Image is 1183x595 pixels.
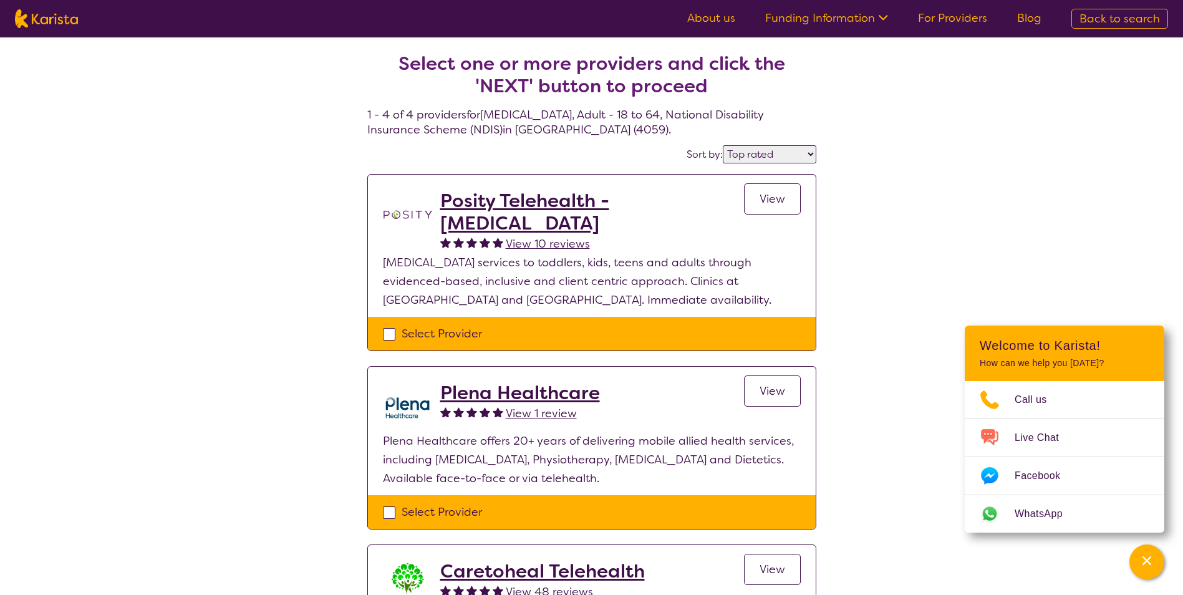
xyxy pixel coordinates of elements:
[1079,11,1160,26] span: Back to search
[466,407,477,417] img: fullstar
[1015,428,1074,447] span: Live Chat
[965,326,1164,533] div: Channel Menu
[744,375,801,407] a: View
[1129,544,1164,579] button: Channel Menu
[493,407,503,417] img: fullstar
[687,11,735,26] a: About us
[965,495,1164,533] a: Web link opens in a new tab.
[980,358,1149,369] p: How can we help you [DATE]?
[383,253,801,309] p: [MEDICAL_DATA] services to toddlers, kids, teens and adults through evidenced-based, inclusive an...
[506,235,590,253] a: View 10 reviews
[760,191,785,206] span: View
[506,404,577,423] a: View 1 review
[367,22,816,137] h4: 1 - 4 of 4 providers for [MEDICAL_DATA] , Adult - 18 to 64 , National Disability Insurance Scheme...
[765,11,888,26] a: Funding Information
[760,562,785,577] span: View
[980,338,1149,353] h2: Welcome to Karista!
[440,237,451,248] img: fullstar
[493,237,503,248] img: fullstar
[440,190,744,235] a: Posity Telehealth - [MEDICAL_DATA]
[744,183,801,215] a: View
[965,381,1164,533] ul: Choose channel
[383,432,801,488] p: Plena Healthcare offers 20+ years of delivering mobile allied health services, including [MEDICAL...
[440,382,600,404] a: Plena Healthcare
[440,407,451,417] img: fullstar
[1017,11,1041,26] a: Blog
[440,560,645,583] a: Caretoheal Telehealth
[1015,390,1062,409] span: Call us
[480,407,490,417] img: fullstar
[15,9,78,28] img: Karista logo
[506,236,590,251] span: View 10 reviews
[744,554,801,585] a: View
[687,148,723,161] label: Sort by:
[506,406,577,421] span: View 1 review
[1071,9,1168,29] a: Back to search
[1015,467,1075,485] span: Facebook
[382,52,801,97] h2: Select one or more providers and click the 'NEXT' button to proceed
[480,237,490,248] img: fullstar
[453,407,464,417] img: fullstar
[918,11,987,26] a: For Providers
[383,382,433,432] img: ehd3j50wdk7ycqmad0oe.png
[1015,505,1078,523] span: WhatsApp
[466,237,477,248] img: fullstar
[383,190,433,239] img: t1bslo80pcylnzwjhndq.png
[453,237,464,248] img: fullstar
[760,384,785,399] span: View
